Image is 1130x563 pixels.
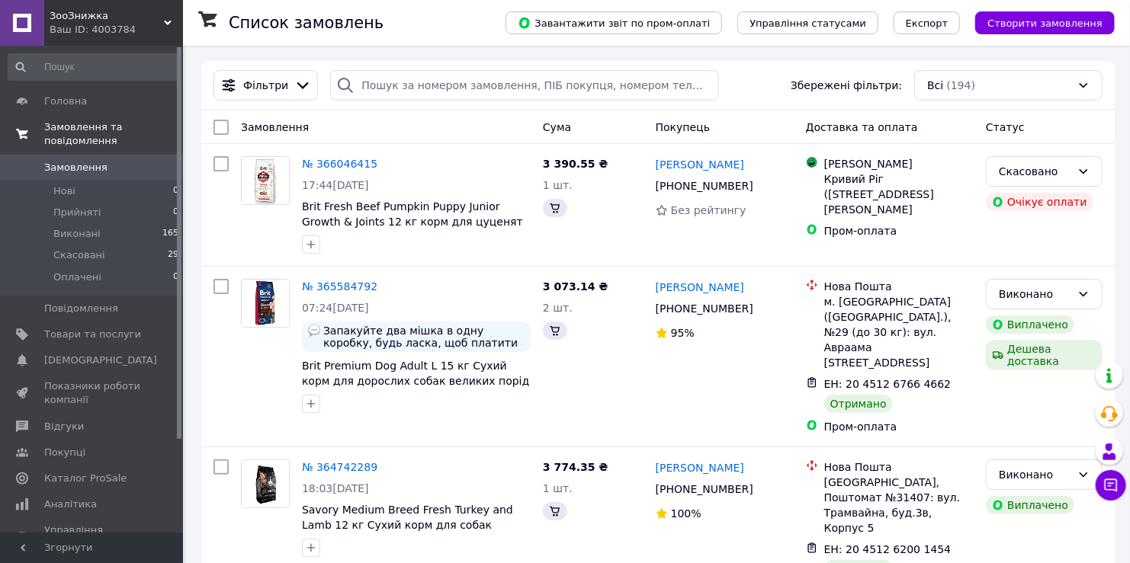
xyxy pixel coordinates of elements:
div: Виконано [999,286,1071,302]
span: ЗооЗнижка [50,9,164,23]
div: Дешева доставка [986,340,1103,370]
span: [DEMOGRAPHIC_DATA] [44,353,157,367]
div: [GEOGRAPHIC_DATA], Поштомат №31407: вул. Трамвайна, буд.3в, Корпус 5 [824,475,974,536]
span: 100% [671,507,701,520]
button: Створити замовлення [975,11,1115,34]
span: Замовлення [241,121,309,133]
h1: Список замовлень [229,14,384,32]
div: м. [GEOGRAPHIC_DATA] ([GEOGRAPHIC_DATA].), №29 (до 30 кг): вул. Авраама [STREET_ADDRESS] [824,294,974,370]
a: [PERSON_NAME] [656,460,744,475]
span: 29 [168,248,178,262]
a: Фото товару [241,459,290,508]
div: Виконано [999,466,1071,483]
span: 18:03[DATE] [302,482,369,494]
span: Завантажити звіт по пром-оплаті [518,16,710,30]
span: Скасовані [53,248,105,262]
span: 07:24[DATE] [302,302,369,314]
span: 0 [173,270,178,284]
span: Замовлення та повідомлення [44,120,183,148]
span: Покупець [656,121,710,133]
img: :speech_balloon: [308,325,320,337]
span: (194) [947,79,976,91]
a: [PERSON_NAME] [656,157,744,172]
span: Cума [543,121,571,133]
div: Ваш ID: 4003784 [50,23,183,37]
span: Покупці [44,446,85,459]
span: 2 шт. [543,302,573,314]
div: Нова Пошта [824,459,974,475]
input: Пошук за номером замовлення, ПІБ покупця, номером телефону, Email, номером накладної [330,70,718,101]
span: Створити замовлення [987,18,1103,29]
span: Відгуки [44,420,84,433]
a: Savory Medium Breed Fresh Turkey and Lamb 12 кг Сухий корм для собак середніх порід індичка та яг... [302,504,525,546]
button: Експорт [894,11,961,34]
button: Завантажити звіт по пром-оплаті [506,11,722,34]
span: 3 073.14 ₴ [543,280,608,293]
span: Управління статусами [750,18,866,29]
img: Фото товару [242,157,289,204]
input: Пошук [8,53,180,81]
span: Прийняті [53,206,101,219]
span: Виконані [53,227,101,241]
span: 3 774.35 ₴ [543,461,608,473]
span: Аналітика [44,497,97,511]
span: Всі [927,78,943,93]
span: Повідомлення [44,302,118,315]
div: Очікує оплати [986,193,1093,211]
a: № 364742289 [302,461,377,473]
span: Запакуйте два мішка в одну коробку, будь ласка, щоб платити за одне місце при доставці [323,325,525,349]
span: 95% [671,327,695,339]
span: Оплачені [53,270,101,284]
span: Показники роботи компанії [44,379,141,407]
button: Чат з покупцем [1096,470,1126,501]
div: Кривий Ріг ([STREET_ADDRESS][PERSON_NAME] [824,171,974,217]
a: № 366046415 [302,158,377,170]
a: Фото товару [241,279,290,328]
span: Статус [986,121,1025,133]
div: [PHONE_NUMBER] [653,298,756,319]
div: [PERSON_NAME] [824,156,974,171]
a: Brit Fresh Beef Pumpkin Puppy Junior Growth & Joints 12 кг корм для цуценят великих порід яловичи... [302,200,523,243]
span: 3 390.55 ₴ [543,158,608,170]
div: [PHONE_NUMBER] [653,478,756,500]
span: ЕН: 20 4512 6200 1454 [824,543,952,555]
span: Збережені фільтри: [791,78,902,93]
img: Фото товару [242,280,289,327]
span: 165 [162,227,178,241]
button: Управління статусами [737,11,878,34]
span: ЕН: 20 4512 6766 4662 [824,378,952,390]
div: Пром-оплата [824,223,974,238]
a: Фото товару [241,156,290,205]
span: Доставка та оплата [806,121,918,133]
span: 1 шт. [543,179,573,191]
span: Без рейтингу [671,204,746,216]
span: Товари та послуги [44,328,141,341]
span: 17:44[DATE] [302,179,369,191]
a: [PERSON_NAME] [656,280,744,295]
span: Каталог ProSale [44,472,127,485]
span: Експорт [906,18,949,29]
div: Отримано [824,395,893,413]
div: Пром-оплата [824,419,974,434]
a: Створити замовлення [960,16,1115,28]
span: Головна [44,94,87,108]
img: Фото товару [242,460,289,507]
span: 0 [173,206,178,219]
span: Фільтри [243,78,288,93]
span: 1 шт. [543,482,573,494]
div: Нова Пошта [824,279,974,294]
div: Скасовано [999,163,1071,180]
div: Виплачено [986,315,1074,334]
div: Виплачено [986,496,1074,514]
span: Замовлення [44,161,108,174]
span: 0 [173,184,178,198]
span: Нові [53,184,75,198]
a: № 365584792 [302,280,377,293]
span: Управління сайтом [44,523,141,551]
div: [PHONE_NUMBER] [653,175,756,197]
a: Brit Premium Dog Adult L 15 кг Сухий корм для дорослих собак великих порід з куркою Бріт Преміум [302,360,529,402]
